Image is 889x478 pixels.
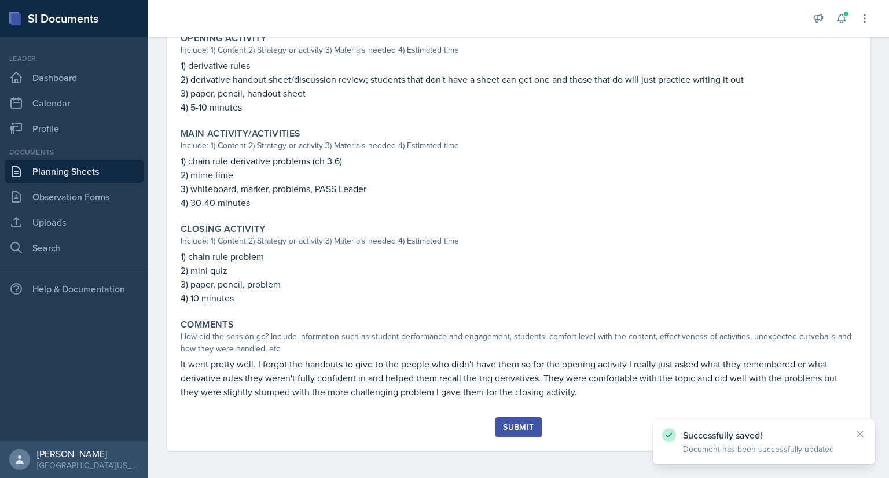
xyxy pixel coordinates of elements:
p: 3) paper, pencil, handout sheet [181,86,857,100]
p: 4) 5-10 minutes [181,100,857,114]
div: Include: 1) Content 2) Strategy or activity 3) Materials needed 4) Estimated time [181,235,857,247]
a: Planning Sheets [5,160,144,183]
p: 4) 30-40 minutes [181,196,857,209]
a: Dashboard [5,66,144,89]
label: Opening Activity [181,32,266,44]
a: Profile [5,117,144,140]
p: 2) mini quiz [181,263,857,277]
div: Include: 1) Content 2) Strategy or activity 3) Materials needed 4) Estimated time [181,44,857,56]
p: 1) chain rule problem [181,249,857,263]
div: Submit [503,422,534,432]
p: 4) 10 minutes [181,291,857,305]
p: 3) paper, pencil, problem [181,277,857,291]
label: Comments [181,319,234,330]
p: 2) mime time [181,168,857,182]
p: Successfully saved! [683,429,845,441]
a: Uploads [5,211,144,234]
p: 2) derivative handout sheet/discussion review; students that don't have a sheet can get one and t... [181,72,857,86]
div: Include: 1) Content 2) Strategy or activity 3) Materials needed 4) Estimated time [181,139,857,152]
div: Leader [5,53,144,64]
button: Submit [495,417,541,437]
a: Calendar [5,91,144,115]
a: Observation Forms [5,185,144,208]
div: Documents [5,147,144,157]
div: Help & Documentation [5,277,144,300]
p: It went pretty well. I forgot the handouts to give to the people who didn't have them so for the ... [181,357,857,399]
a: Search [5,236,144,259]
p: Document has been successfully updated [683,443,845,455]
p: 3) whiteboard, marker, problems, PASS Leader [181,182,857,196]
p: 1) derivative rules [181,58,857,72]
div: [GEOGRAPHIC_DATA][US_STATE] in [GEOGRAPHIC_DATA] [37,459,139,471]
label: Closing Activity [181,223,265,235]
div: [PERSON_NAME] [37,448,139,459]
div: How did the session go? Include information such as student performance and engagement, students'... [181,330,857,355]
p: 1) chain rule derivative problems (ch 3.6) [181,154,857,168]
label: Main Activity/Activities [181,128,301,139]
